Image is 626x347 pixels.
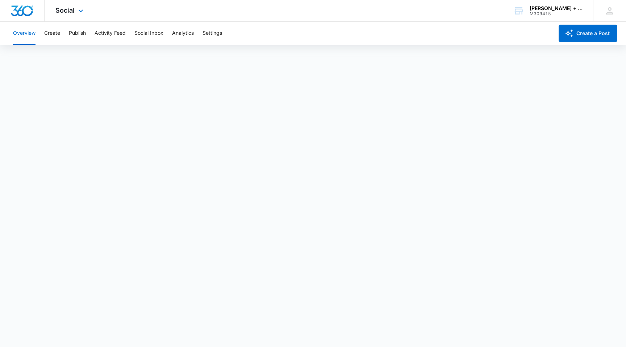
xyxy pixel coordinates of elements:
button: Social Inbox [134,22,163,45]
button: Create [44,22,60,45]
button: Create a Post [559,25,617,42]
button: Overview [13,22,36,45]
span: Social [55,7,75,14]
button: Settings [203,22,222,45]
button: Publish [69,22,86,45]
div: account id [530,11,583,16]
button: Activity Feed [95,22,126,45]
button: Analytics [172,22,194,45]
div: account name [530,5,583,11]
